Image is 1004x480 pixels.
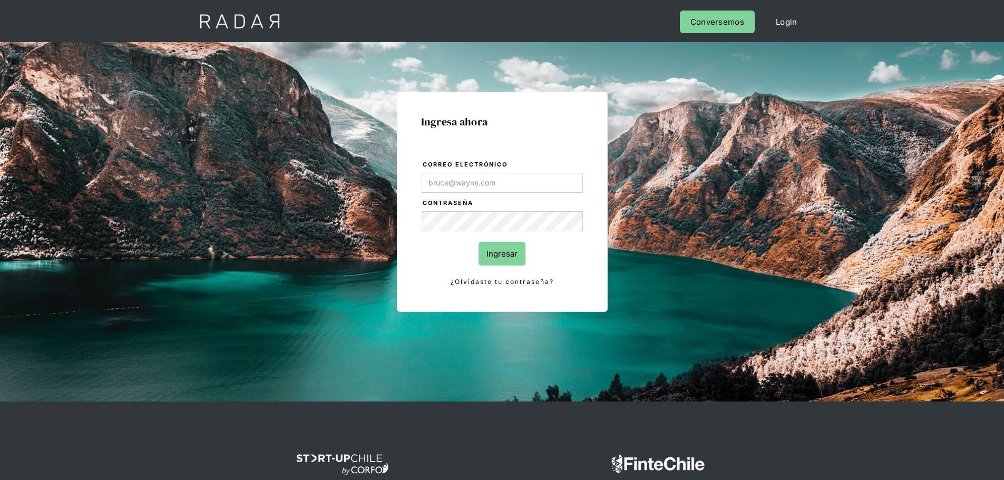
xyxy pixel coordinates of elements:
input: Ingresar [479,242,525,266]
h1: Ingresa ahora [421,116,583,128]
a: Conversemos [680,11,755,33]
label: Contraseña [423,198,583,209]
a: Login [765,11,808,33]
input: bruce@wayne.com [422,173,583,193]
label: Correo electrónico [423,160,583,170]
form: Login Form [421,159,583,288]
a: ¿Olvidaste tu contraseña? [422,276,583,288]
